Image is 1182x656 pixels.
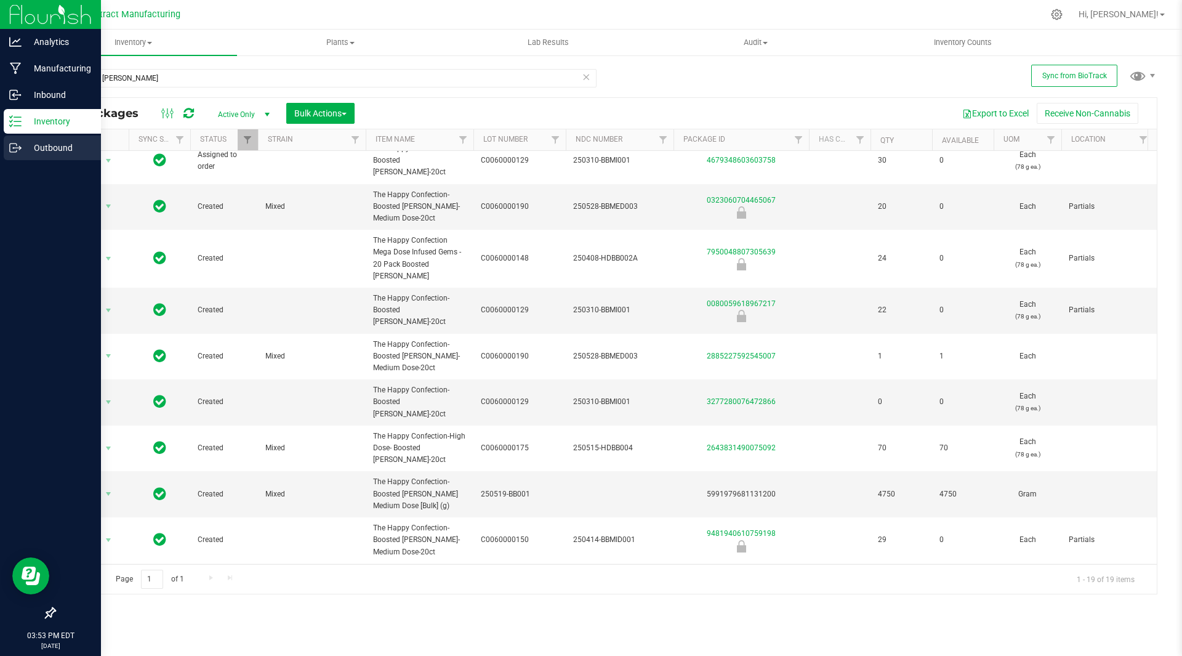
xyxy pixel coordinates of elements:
span: 250310-BBMI001 [573,155,666,166]
span: C0060000190 [481,350,558,362]
p: Inventory [22,114,95,129]
div: Manage settings [1049,9,1064,20]
a: Filter [653,129,673,150]
button: Receive Non-Cannabis [1037,103,1138,124]
a: Plants [237,30,444,55]
span: 250408-HDBB002A [573,253,666,264]
button: Export to Excel [954,103,1037,124]
inline-svg: Inbound [9,89,22,101]
span: Created [198,304,251,316]
span: select [101,532,116,549]
span: Each [1001,149,1054,172]
span: 0 [878,396,925,408]
p: (78 g ea.) [1001,310,1054,322]
span: select [101,347,116,365]
span: The Happy Confection-Boosted [PERSON_NAME]-20ct [373,293,466,328]
span: 30 [878,155,925,166]
span: Hi, [PERSON_NAME]! [1079,9,1159,19]
span: Partials [1069,304,1146,316]
span: select [101,440,116,457]
input: 1 [141,570,163,589]
a: 7950048807305639 [707,248,776,256]
span: Each [1001,299,1054,322]
span: Created [198,488,251,500]
a: Location [1071,135,1106,144]
span: Created [198,534,251,546]
input: Search Package ID, Item Name, SKU, Lot or Part Number... [54,69,597,87]
span: The Happy Confection-Boosted [PERSON_NAME]-Medium Dose-20ct [373,189,466,225]
th: Has COA [809,129,870,151]
span: 250310-BBMI001 [573,304,666,316]
span: select [101,302,116,319]
span: select [101,394,116,411]
span: Inventory [30,37,237,48]
a: Filter [170,129,190,150]
span: C0060000190 [481,201,558,213]
span: 20 [878,201,925,213]
span: 70 [939,442,986,454]
div: Newly Received [672,540,811,553]
span: Partials [1069,201,1146,213]
span: select [101,485,116,503]
span: Audit [653,37,859,48]
p: [DATE] [6,641,95,650]
span: select [101,152,116,169]
a: Filter [545,129,566,150]
a: Filter [238,129,258,150]
a: 0323060704465067 [707,196,776,204]
span: Created [198,201,251,213]
span: 0 [939,253,986,264]
span: 0 [939,201,986,213]
a: Filter [1041,129,1061,150]
p: Inbound [22,87,95,102]
button: Sync from BioTrack [1031,65,1117,87]
a: Status [200,135,227,144]
span: In Sync [153,531,166,548]
span: Created [198,396,251,408]
span: 0 [939,396,986,408]
a: 2643831490075092 [707,443,776,452]
a: Filter [453,129,473,150]
span: Each [1001,246,1054,270]
span: Bulk Actions [294,108,347,118]
a: Filter [1133,129,1154,150]
span: Gram [1001,488,1054,500]
a: UOM [1003,135,1019,144]
span: C0060000150 [481,534,558,546]
a: Audit [652,30,859,55]
span: 250515-HDBB004 [573,442,666,454]
span: In Sync [153,301,166,318]
div: Newly Received [672,310,811,322]
span: Lab Results [511,37,585,48]
span: Each [1001,436,1054,460]
span: 0 [939,534,986,546]
span: Partials [1069,534,1146,546]
span: CT Contract Manufacturing [71,9,180,20]
a: Inventory Counts [859,30,1067,55]
span: The Happy Confection-High Dose- Boosted [PERSON_NAME]-20ct [373,431,466,466]
a: Filter [789,129,809,150]
a: Available [942,136,979,145]
span: 4750 [878,488,925,500]
span: 1 [939,350,986,362]
span: Created [198,253,251,264]
button: Bulk Actions [286,103,355,124]
span: Assigned to order [198,149,251,172]
span: In Sync [153,347,166,365]
a: Item Name [376,135,415,144]
p: Analytics [22,34,95,49]
span: C0060000148 [481,253,558,264]
span: Page of 1 [105,570,194,589]
a: Inventory [30,30,237,55]
div: 5991979681131200 [672,488,811,500]
span: Clear [582,69,590,85]
span: In Sync [153,198,166,215]
span: 1 [878,350,925,362]
span: Partials [1069,253,1146,264]
span: C0060000129 [481,155,558,166]
p: Manufacturing [22,61,95,76]
span: 250528-BBMED003 [573,350,666,362]
span: Mixed [265,201,358,213]
span: The Happy Confection-Boosted [PERSON_NAME]-Medium Dose-20ct [373,339,466,375]
p: (78 g ea.) [1001,448,1054,460]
